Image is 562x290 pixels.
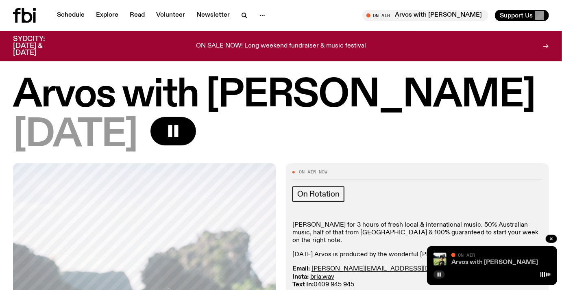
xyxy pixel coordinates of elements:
[292,281,314,288] strong: Text In:
[299,170,327,174] span: On Air Now
[125,10,150,21] a: Read
[458,252,475,258] span: On Air
[292,274,309,280] strong: Insta:
[451,259,538,266] a: Arvos with [PERSON_NAME]
[13,117,137,154] span: [DATE]
[297,190,340,199] span: On Rotation
[52,10,89,21] a: Schedule
[192,10,235,21] a: Newsletter
[196,43,366,50] p: ON SALE NOW! Long weekend fundraiser & music festival
[292,265,542,289] p: 0409 945 945
[311,266,477,272] a: [PERSON_NAME][EMAIL_ADDRESS][DOMAIN_NAME]
[91,10,123,21] a: Explore
[310,274,334,280] a: bria.wav
[292,266,310,272] strong: Email:
[292,186,344,202] a: On Rotation
[500,12,533,19] span: Support Us
[362,10,488,21] button: On AirArvos with [PERSON_NAME]
[13,36,65,56] h3: SYDCITY: [DATE] & [DATE]
[292,251,542,259] p: [DATE] Arvos is produced by the wonderful [PERSON_NAME].
[292,221,542,245] p: [PERSON_NAME] for 3 hours of fresh local & international music. ​50% Australian music, half of th...
[495,10,549,21] button: Support Us
[151,10,190,21] a: Volunteer
[433,253,447,266] img: Bri is smiling and wearing a black t-shirt. She is standing in front of a lush, green field. Ther...
[13,77,549,114] h1: Arvos with [PERSON_NAME]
